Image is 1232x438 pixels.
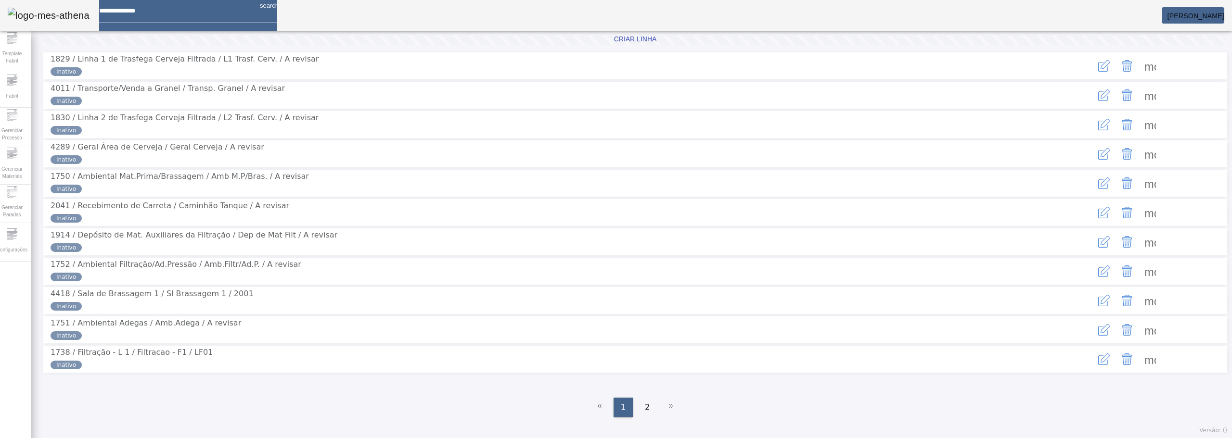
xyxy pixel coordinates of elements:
button: Mais [1139,260,1162,283]
button: Delete [1116,142,1139,165]
button: Mais [1139,172,1162,195]
span: Inativo [56,361,76,369]
button: Delete [1116,289,1139,312]
span: 1738 / Filtração - L 1 / Filtracao - F1 / LF01 [51,348,213,357]
span: Inativo [56,155,76,164]
button: Delete [1116,113,1139,136]
button: Delete [1116,230,1139,253]
span: 1914 / Depósito de Mat. Auxiliares da Filtração / Dep de Mat Filt / A revisar [51,230,337,239]
button: Mais [1139,348,1162,371]
button: Mais [1139,113,1162,136]
span: Inativo [56,185,76,193]
span: Inativo [56,331,76,340]
span: 1829 / Linha 1 de Trasfega Cerveja Filtrada / L1 Trasf. Cerv. / A revisar [51,54,319,63]
span: 4418 / Sala de Brassagem 1 / Sl Brassagem 1 / 2001 [51,289,254,298]
button: Mais [1139,201,1162,224]
button: Mais [1139,142,1162,165]
button: Delete [1116,318,1139,341]
span: Inativo [56,243,76,252]
button: Delete [1116,201,1139,224]
button: Delete [1116,348,1139,371]
span: 1752 / Ambiental Filtração/Ad.Pressão / Amb.Filtr/Ad.P. / A revisar [51,260,301,269]
span: Inativo [56,67,76,76]
span: Versão: () [1199,427,1227,434]
button: Mais [1139,54,1162,77]
button: Delete [1116,172,1139,195]
span: 1750 / Ambiental Mat.Prima/Brassagem / Amb M.P/Bras. / A revisar [51,172,309,181]
span: 4011 / Transporte/Venda a Granel / Transp. Granel / A revisar [51,84,285,93]
div: Criar linha [614,35,657,44]
span: Inativo [56,273,76,281]
span: [PERSON_NAME] [1168,12,1224,20]
button: Mais [1139,289,1162,312]
span: Inativo [56,126,76,135]
button: Mais [1139,318,1162,341]
span: Fabril [3,89,21,102]
button: Delete [1116,54,1139,77]
button: Delete [1116,260,1139,283]
span: Inativo [56,97,76,105]
span: 2041 / Recebimento de Carreta / Caminhão Tanque / A revisar [51,201,289,210]
img: logo-mes-athena [8,8,90,23]
span: Inativo [56,214,76,223]
span: 1751 / Ambiental Adegas / Amb.Adega / A revisar [51,318,241,327]
span: 4289 / Geral Área de Cerveja / Geral Cerveja / A revisar [51,142,264,151]
button: Delete [1116,84,1139,107]
button: Mais [1139,84,1162,107]
span: Inativo [56,302,76,311]
button: Mais [1139,230,1162,253]
span: 1830 / Linha 2 de Trasfega Cerveja Filtrada / L2 Trasf. Cerv. / A revisar [51,113,319,122]
span: 2 [645,401,650,413]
